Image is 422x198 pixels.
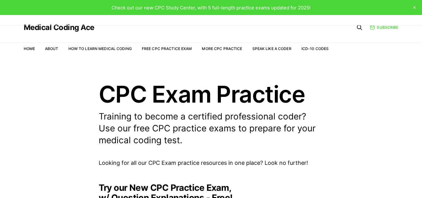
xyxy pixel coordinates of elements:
a: Home [24,46,35,51]
a: More CPC Practice [202,46,242,51]
button: close [410,3,420,13]
a: ICD-10 Codes [301,46,329,51]
iframe: portal-trigger [266,167,422,198]
a: Speak Like a Coder [252,46,291,51]
p: Looking for all our CPC Exam practice resources in one place? Look no further! [99,159,324,168]
p: Training to become a certified professional coder? Use our free CPC practice exams to prepare for... [99,111,324,146]
span: Check out our new CPC Study Center, with 5 full-length practice exams updated for 2025! [112,5,310,11]
a: About [45,46,58,51]
a: Free CPC Practice Exam [142,46,192,51]
a: Medical Coding Ace [24,24,94,31]
a: Subscribe [370,24,398,30]
a: How to Learn Medical Coding [68,46,132,51]
h1: CPC Exam Practice [99,83,324,106]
